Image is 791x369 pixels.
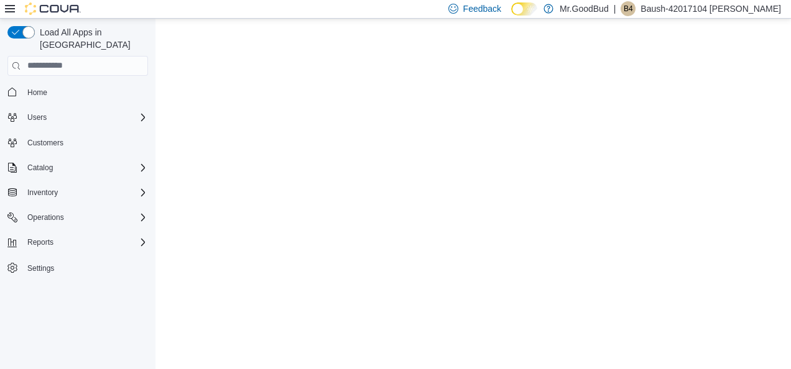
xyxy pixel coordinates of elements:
[7,78,148,309] nav: Complex example
[22,135,68,150] a: Customers
[22,110,148,125] span: Users
[2,234,153,251] button: Reports
[35,26,148,51] span: Load All Apps in [GEOGRAPHIC_DATA]
[22,185,63,200] button: Inventory
[27,212,64,222] span: Operations
[2,258,153,276] button: Settings
[27,163,53,173] span: Catalog
[27,188,58,198] span: Inventory
[22,110,52,125] button: Users
[27,88,47,98] span: Home
[621,1,636,16] div: Baush-42017104 Richardson
[2,184,153,201] button: Inventory
[27,112,47,122] span: Users
[25,2,81,15] img: Cova
[2,209,153,226] button: Operations
[22,160,148,175] span: Catalog
[22,185,148,200] span: Inventory
[22,84,148,100] span: Home
[22,85,52,100] a: Home
[2,134,153,152] button: Customers
[22,235,58,250] button: Reports
[624,1,633,16] span: B4
[27,263,54,273] span: Settings
[22,260,148,275] span: Settings
[22,160,58,175] button: Catalog
[560,1,609,16] p: Mr.GoodBud
[641,1,781,16] p: Baush-42017104 [PERSON_NAME]
[22,210,69,225] button: Operations
[463,2,501,15] span: Feedback
[22,135,148,150] span: Customers
[22,261,59,276] a: Settings
[22,210,148,225] span: Operations
[27,237,53,247] span: Reports
[27,138,63,148] span: Customers
[22,235,148,250] span: Reports
[2,83,153,101] button: Home
[614,1,616,16] p: |
[511,2,537,16] input: Dark Mode
[2,159,153,176] button: Catalog
[2,109,153,126] button: Users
